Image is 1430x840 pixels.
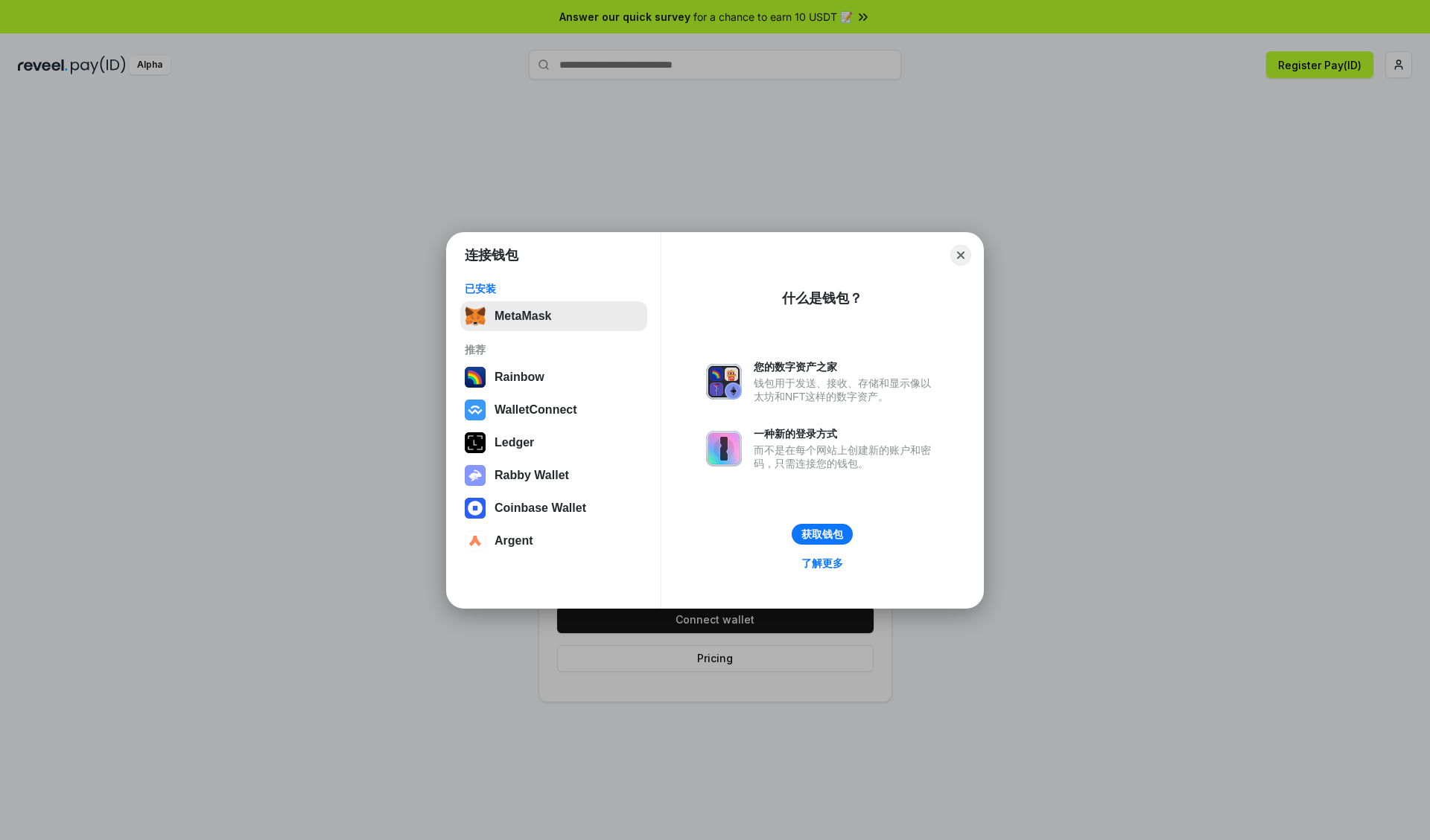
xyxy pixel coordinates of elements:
[754,360,938,373] div: 您的数字资产之家
[465,282,643,295] div: 已安装
[460,428,647,458] button: Ledger
[460,493,647,523] button: Coinbase Wallet
[706,364,742,400] img: svg+xml,%3Csvg%20xmlns%3D%22http%3A%2F%2Fwww.w3.org%2F2000%2Fsvg%22%20fill%3D%22none%22%20viewBox...
[465,246,518,264] h1: 连接钱包
[460,395,647,425] button: WalletConnect
[465,530,486,551] img: svg+xml,%3Csvg%20width%3D%2228%22%20height%3D%2228%22%20viewBox%3D%220%200%2028%2028%22%20fill%3D...
[495,534,533,548] div: Argent
[465,498,486,519] img: svg+xml,%3Csvg%20width%3D%2228%22%20height%3D%2228%22%20viewBox%3D%220%200%2028%2028%22%20fill%3D...
[465,343,643,356] div: 推荐
[465,400,486,420] img: svg+xml,%3Csvg%20width%3D%2228%22%20height%3D%2228%22%20viewBox%3D%220%200%2028%2028%22%20fill%3D...
[792,524,853,545] button: 获取钱包
[706,431,742,467] img: svg+xml,%3Csvg%20xmlns%3D%22http%3A%2F%2Fwww.w3.org%2F2000%2Fsvg%22%20fill%3D%22none%22%20viewBox...
[792,554,852,573] a: 了解更多
[754,443,938,470] div: 而不是在每个网站上创建新的账户和密码，只需连接您的钱包。
[495,310,551,323] div: MetaMask
[782,289,862,307] div: 什么是钱包？
[465,306,486,327] img: svg+xml,%3Csvg%20fill%3D%22none%22%20height%3D%2233%22%20viewBox%3D%220%200%2035%2033%22%20width%...
[754,376,938,403] div: 钱包用于发送、接收、存储和显示像以太坊和NFT这样的数字资产。
[495,436,534,449] div: Ledger
[460,461,647,490] button: Rabby Wallet
[495,371,544,384] div: Rainbow
[495,403,577,417] div: WalletConnect
[465,432,486,453] img: svg+xml,%3Csvg%20xmlns%3D%22http%3A%2F%2Fwww.w3.org%2F2000%2Fsvg%22%20width%3D%2228%22%20height%3...
[950,245,971,266] button: Close
[801,557,843,570] div: 了解更多
[754,427,938,440] div: 一种新的登录方式
[495,501,586,515] div: Coinbase Wallet
[495,469,569,482] div: Rabby Wallet
[460,526,647,556] button: Argent
[460,301,647,331] button: MetaMask
[460,362,647,392] button: Rainbow
[801,528,843,541] div: 获取钱包
[465,367,486,388] img: svg+xml,%3Csvg%20width%3D%22120%22%20height%3D%22120%22%20viewBox%3D%220%200%20120%20120%22%20fil...
[465,465,486,486] img: svg+xml,%3Csvg%20xmlns%3D%22http%3A%2F%2Fwww.w3.org%2F2000%2Fsvg%22%20fill%3D%22none%22%20viewBox...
